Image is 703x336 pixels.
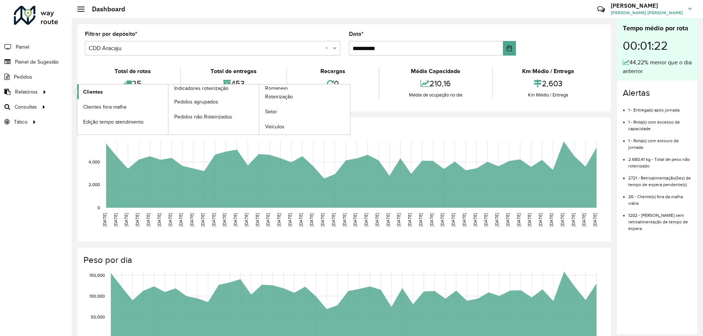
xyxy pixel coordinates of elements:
[16,43,29,51] span: Painel
[233,213,238,226] text: [DATE]
[89,182,100,187] text: 2,000
[364,213,368,226] text: [DATE]
[440,213,445,226] text: [DATE]
[89,294,105,298] text: 100,000
[83,103,126,111] span: Clientes fora malha
[473,213,477,226] text: [DATE]
[276,213,281,226] text: [DATE]
[211,213,216,226] text: [DATE]
[628,151,692,169] li: 2.680,41 kg - Total de peso não roteirizado
[189,213,194,226] text: [DATE]
[628,132,692,151] li: 1 - Rota(s) com estouro de jornada
[592,213,597,226] text: [DATE]
[157,213,161,226] text: [DATE]
[168,109,259,124] a: Pedidos não Roteirizados
[15,88,38,96] span: Relatórios
[381,67,490,76] div: Média Capacidade
[495,67,602,76] div: Km Médio / Entrega
[503,41,516,56] button: Choose Date
[289,67,377,76] div: Recargas
[560,213,565,226] text: [DATE]
[265,108,277,116] span: Setor
[407,213,412,226] text: [DATE]
[527,213,532,226] text: [DATE]
[516,213,521,226] text: [DATE]
[418,213,423,226] text: [DATE]
[495,91,602,99] div: Km Médio / Entrega
[85,30,137,38] label: Filtrar por depósito
[83,255,604,265] h4: Peso por dia
[113,213,118,226] text: [DATE]
[611,2,683,9] h3: [PERSON_NAME]
[168,213,172,226] text: [DATE]
[287,213,292,226] text: [DATE]
[628,101,692,113] li: 1 - Entrega(s) após jornada
[183,67,284,76] div: Total de entregas
[628,207,692,232] li: 1202 - [PERSON_NAME] sem retroalimentação de tempo de espera
[174,84,228,92] span: Indicadores roteirização
[259,120,350,134] a: Veículos
[623,23,692,33] div: Tempo médio por rota
[628,188,692,207] li: 26 - Cliente(s) fora da malha viária
[462,213,466,226] text: [DATE]
[628,169,692,188] li: 2721 - Retroalimentação(ões) de tempo de espera pendente(s)
[623,88,692,98] h4: Alertas
[265,93,293,101] span: Roteirização
[325,44,331,53] span: Clear all
[77,99,168,114] a: Clientes fora malha
[244,213,249,226] text: [DATE]
[581,213,586,226] text: [DATE]
[174,98,218,106] span: Pedidos agrupados
[174,113,232,121] span: Pedidos não Roteirizados
[349,30,364,38] label: Data
[102,213,107,226] text: [DATE]
[91,314,105,319] text: 50,000
[83,88,103,96] span: Clientes
[83,118,144,126] span: Edição tempo atendimento
[85,5,125,13] h2: Dashboard
[611,10,683,16] span: [PERSON_NAME] [PERSON_NAME]
[298,213,303,226] text: [DATE]
[77,114,168,129] a: Edição tempo atendimento
[265,123,284,131] span: Veículos
[222,213,227,226] text: [DATE]
[89,273,105,278] text: 150,000
[495,76,602,91] div: 2,603
[183,76,284,91] div: 453
[381,91,490,99] div: Média de ocupação no dia
[331,213,336,226] text: [DATE]
[289,76,377,91] div: 0
[259,105,350,119] a: Setor
[309,213,314,226] text: [DATE]
[77,84,168,99] a: Clientes
[89,159,100,164] text: 4,000
[593,1,609,17] a: Contato Rápido
[429,213,434,226] text: [DATE]
[265,213,270,226] text: [DATE]
[259,90,350,104] a: Roteirização
[375,213,379,226] text: [DATE]
[255,213,260,226] text: [DATE]
[14,73,32,81] span: Pedidos
[15,58,59,66] span: Painel de Sugestão
[505,213,510,226] text: [DATE]
[146,213,150,226] text: [DATE]
[538,213,543,226] text: [DATE]
[623,33,692,58] div: 00:01:22
[265,84,288,92] span: Romaneio
[381,76,490,91] div: 210,16
[353,213,357,226] text: [DATE]
[342,213,347,226] text: [DATE]
[623,58,692,76] div: 44,22% menor que o dia anterior
[571,213,576,226] text: [DATE]
[97,205,100,210] text: 0
[77,84,259,135] a: Indicadores roteirização
[549,213,554,226] text: [DATE]
[386,213,390,226] text: [DATE]
[451,213,455,226] text: [DATE]
[15,103,37,111] span: Consultas
[14,118,27,126] span: Tático
[178,213,183,226] text: [DATE]
[320,213,325,226] text: [DATE]
[87,67,178,76] div: Total de rotas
